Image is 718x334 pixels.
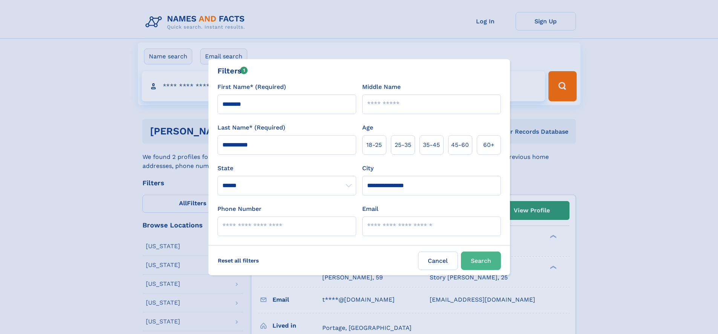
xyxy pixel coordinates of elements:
[362,123,373,132] label: Age
[418,252,458,270] label: Cancel
[213,252,264,270] label: Reset all filters
[217,123,285,132] label: Last Name* (Required)
[395,140,411,149] span: 25‑35
[423,140,440,149] span: 35‑45
[217,65,248,76] div: Filters
[362,164,374,173] label: City
[362,82,401,92] label: Middle Name
[362,204,378,214] label: Email
[461,252,501,270] button: Search
[483,140,494,149] span: 60+
[451,140,469,149] span: 45‑60
[217,82,286,92] label: First Name* (Required)
[217,164,356,173] label: State
[366,140,382,149] span: 18‑25
[217,204,262,214] label: Phone Number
